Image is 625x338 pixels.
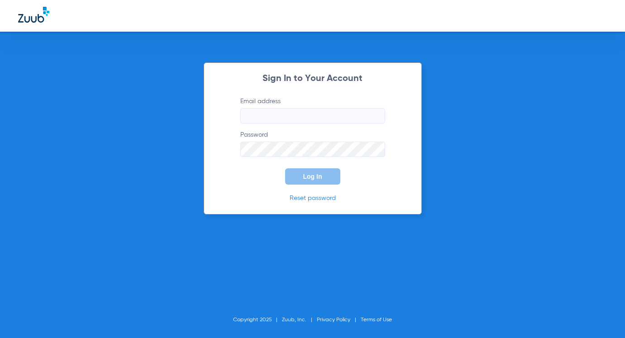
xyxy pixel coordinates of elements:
label: Password [240,130,385,157]
a: Terms of Use [361,317,392,323]
h2: Sign In to Your Account [227,74,399,83]
button: Log In [285,168,340,185]
input: Email address [240,108,385,124]
a: Reset password [290,195,336,201]
img: Zuub Logo [18,7,49,23]
a: Privacy Policy [317,317,350,323]
span: Log In [303,173,322,180]
li: Copyright 2025 [233,315,282,324]
li: Zuub, Inc. [282,315,317,324]
label: Email address [240,97,385,124]
input: Password [240,142,385,157]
